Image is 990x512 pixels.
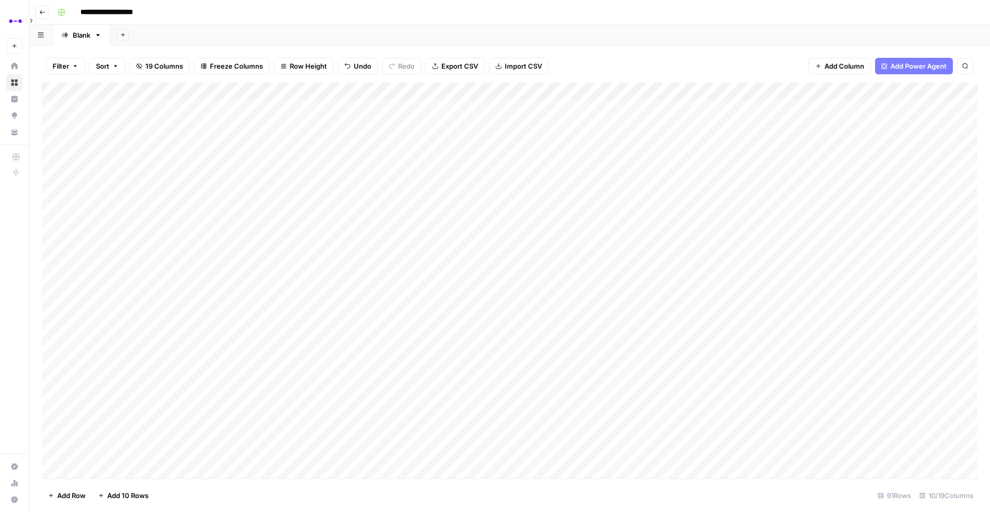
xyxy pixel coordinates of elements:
a: Usage [6,475,23,491]
button: Redo [382,58,421,74]
img: Abacum Logo [6,12,25,30]
a: Blank [53,25,110,45]
span: Add 10 Rows [107,490,148,501]
button: Export CSV [425,58,485,74]
a: Insights [6,91,23,107]
span: Export CSV [441,61,478,71]
span: Add Power Agent [890,61,947,71]
button: Add Column [808,58,871,74]
button: Undo [338,58,378,74]
div: 10/19 Columns [915,487,978,504]
span: Add Column [824,61,864,71]
div: 91 Rows [873,487,915,504]
a: Settings [6,458,23,475]
a: Browse [6,74,23,91]
a: Opportunities [6,107,23,124]
span: Redo [398,61,415,71]
button: 19 Columns [129,58,190,74]
span: Filter [53,61,69,71]
span: Import CSV [505,61,542,71]
button: Freeze Columns [194,58,270,74]
button: Help + Support [6,491,23,508]
span: Sort [96,61,109,71]
span: Undo [354,61,371,71]
span: Add Row [57,490,86,501]
span: Freeze Columns [210,61,263,71]
a: Home [6,58,23,74]
button: Add 10 Rows [92,487,155,504]
button: Add Row [42,487,92,504]
button: Add Power Agent [875,58,953,74]
span: Row Height [290,61,327,71]
button: Filter [46,58,85,74]
button: Workspace: Abacum [6,8,23,34]
div: Blank [73,30,90,40]
a: Your Data [6,124,23,140]
button: Sort [89,58,125,74]
span: 19 Columns [145,61,183,71]
button: Row Height [274,58,334,74]
button: Import CSV [489,58,549,74]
